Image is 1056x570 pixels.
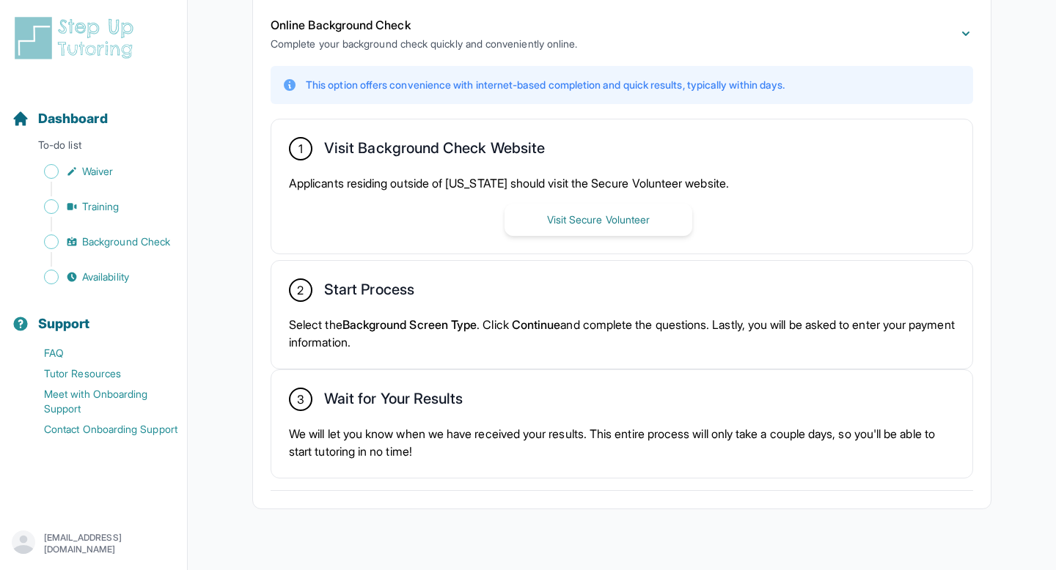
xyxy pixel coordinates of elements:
span: Background Screen Type [342,317,477,332]
a: Background Check [12,232,187,252]
h2: Start Process [324,281,414,304]
a: Contact Onboarding Support [12,419,187,440]
p: Applicants residing outside of [US_STATE] should visit the Secure Volunteer website. [289,174,955,192]
a: Visit Secure Volunteer [505,212,692,226]
p: Select the . Click and complete the questions. Lastly, you will be asked to enter your payment in... [289,316,955,351]
p: [EMAIL_ADDRESS][DOMAIN_NAME] [44,532,175,555]
p: We will let you know when we have received your results. This entire process will only take a cou... [289,425,955,460]
span: Waiver [82,164,113,179]
button: [EMAIL_ADDRESS][DOMAIN_NAME] [12,530,175,557]
span: Dashboard [38,108,108,129]
a: FAQ [12,343,187,363]
h2: Visit Background Check Website [324,139,545,163]
a: Availability [12,267,187,287]
span: 1 [298,140,303,158]
button: Visit Secure Volunteer [505,204,692,236]
a: Meet with Onboarding Support [12,384,187,419]
p: To-do list [6,138,181,158]
a: Waiver [12,161,187,182]
p: Complete your background check quickly and conveniently online. [271,37,577,51]
span: 3 [297,391,304,408]
span: Availability [82,270,129,284]
button: Online Background CheckComplete your background check quickly and conveniently online. [271,16,973,51]
span: Support [38,314,90,334]
a: Training [12,196,187,217]
span: Training [82,199,120,214]
a: Dashboard [12,108,108,129]
span: 2 [297,281,304,299]
button: Dashboard [6,85,181,135]
h2: Wait for Your Results [324,390,463,413]
a: Tutor Resources [12,363,187,384]
span: Continue [512,317,561,332]
button: Support [6,290,181,340]
span: Online Background Check [271,18,411,32]
p: This option offers convenience with internet-based completion and quick results, typically within... [306,78,785,92]
img: logo [12,15,142,62]
span: Background Check [82,234,170,249]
